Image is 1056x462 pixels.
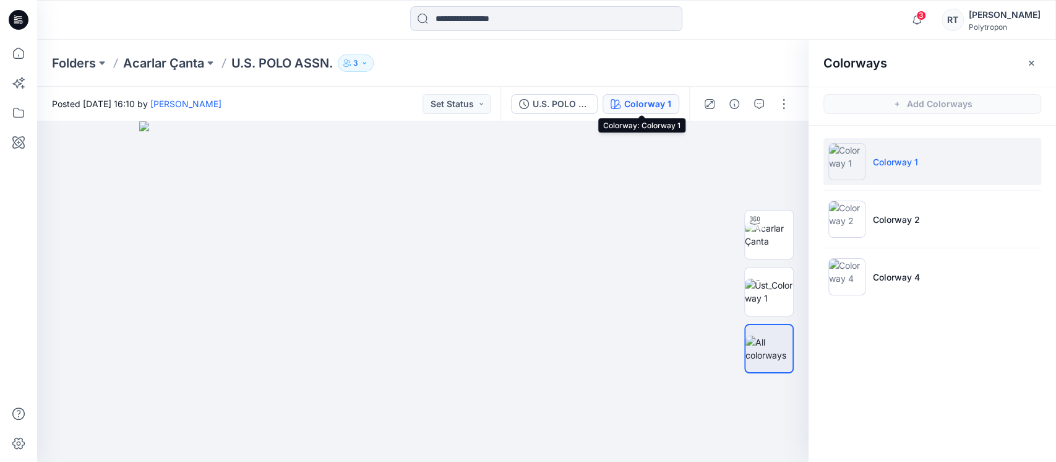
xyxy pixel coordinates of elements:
[353,56,358,70] p: 3
[231,54,333,72] p: U.S. POLO ASSN.
[338,54,374,72] button: 3
[533,97,590,111] div: U.S. POLO ASSN.
[745,222,793,248] img: Acarlar Çanta
[828,258,865,295] img: Colorway 4
[828,201,865,238] img: Colorway 2
[745,336,792,362] img: All colorways
[52,97,221,110] span: Posted [DATE] 16:10 by
[969,7,1041,22] div: [PERSON_NAME]
[511,94,598,114] button: U.S. POLO ASSN.
[873,155,918,168] p: Colorway 1
[139,121,706,462] img: eyJhbGciOiJIUzI1NiIsImtpZCI6IjAiLCJzbHQiOiJzZXMiLCJ0eXAiOiJKV1QifQ.eyJkYXRhIjp7InR5cGUiOiJzdG9yYW...
[724,94,744,114] button: Details
[873,271,920,284] p: Colorway 4
[150,98,221,109] a: [PERSON_NAME]
[942,9,964,31] div: RT
[603,94,679,114] button: Colorway 1
[745,279,793,305] img: Üst_Colorway 1
[823,56,887,71] h2: Colorways
[916,11,926,20] span: 3
[969,22,1041,32] div: Polytropon
[52,54,96,72] a: Folders
[828,143,865,180] img: Colorway 1
[123,54,204,72] a: Acarlar Çanta
[873,213,920,226] p: Colorway 2
[624,97,671,111] div: Colorway 1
